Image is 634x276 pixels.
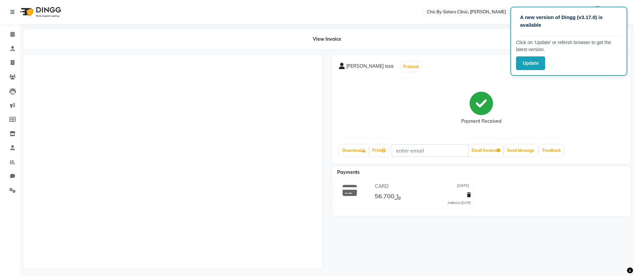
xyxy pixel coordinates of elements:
button: Send Message [504,145,537,156]
span: [DATE] [457,183,469,190]
a: Print [370,145,388,156]
span: [PERSON_NAME] issa [346,63,393,72]
span: CARD [375,183,388,190]
span: ﷼56.700 [375,192,401,202]
a: Download [340,145,368,156]
button: Update [516,56,545,70]
button: Prebook [401,62,421,71]
p: A new version of Dingg (v3.17.0) is available [520,14,618,29]
img: logo [17,3,63,21]
span: Payments [337,169,360,175]
a: Feedback [540,145,563,156]
button: Email Invoice [469,145,503,156]
p: Click on ‘Update’ or refersh browser to get the latest version. [516,39,622,53]
div: Payment Received [461,118,501,125]
div: Added on [DATE] [448,201,471,205]
input: enter email [392,144,469,157]
div: View Invoice [23,29,631,49]
img: Admin [592,6,603,18]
